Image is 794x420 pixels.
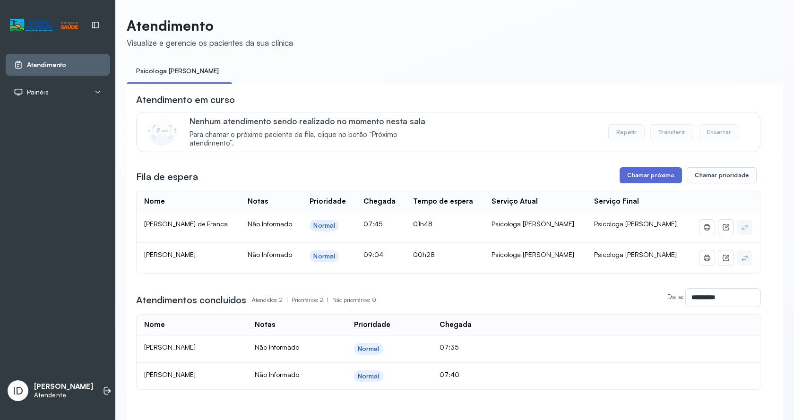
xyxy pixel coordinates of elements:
p: Atendente [34,391,93,399]
div: Notas [248,197,268,206]
span: 07:40 [440,370,459,378]
span: | [327,296,328,303]
div: Normal [313,252,335,260]
p: Não prioritários: 0 [332,293,376,307]
span: 01h48 [413,220,432,228]
span: Não Informado [255,370,299,378]
div: Chegada [363,197,396,206]
div: Visualize e gerencie os pacientes da sua clínica [127,38,293,48]
div: Psicologa [PERSON_NAME] [492,250,579,259]
button: Encerrar [699,124,739,140]
h3: Fila de espera [136,170,198,183]
p: [PERSON_NAME] [34,382,93,391]
h3: Atendimento em curso [136,93,235,106]
div: Normal [358,345,380,353]
span: 07:35 [440,343,458,351]
label: Data: [667,292,684,300]
div: Normal [358,372,380,380]
div: Prioridade [354,320,390,329]
span: [PERSON_NAME] [144,370,196,378]
span: 07:45 [363,220,382,228]
p: Atendimento [127,17,293,34]
img: Logotipo do estabelecimento [10,17,78,33]
div: Prioridade [310,197,346,206]
div: Tempo de espera [413,197,473,206]
p: Atendidos: 2 [252,293,292,307]
span: [PERSON_NAME] de Franca [144,220,228,228]
div: Psicologa [PERSON_NAME] [492,220,579,228]
span: 00h28 [413,250,435,258]
span: Atendimento [27,61,66,69]
a: Psicologa [PERSON_NAME] [127,63,228,79]
div: Normal [313,222,335,230]
div: Serviço Atual [492,197,538,206]
span: Não Informado [248,250,292,258]
p: Nenhum atendimento sendo realizado no momento nesta sala [190,116,440,126]
p: Prioritários: 2 [292,293,332,307]
span: Painéis [27,88,49,96]
h3: Atendimentos concluídos [136,293,246,307]
span: Para chamar o próximo paciente da fila, clique no botão “Próximo atendimento”. [190,130,440,148]
span: Psicologa [PERSON_NAME] [594,220,677,228]
span: [PERSON_NAME] [144,343,196,351]
a: Atendimento [14,60,102,69]
span: [PERSON_NAME] [144,250,196,258]
div: Notas [255,320,275,329]
img: Imagem de CalloutCard [148,117,176,146]
span: Não Informado [248,220,292,228]
button: Chamar próximo [620,167,682,183]
div: Serviço Final [594,197,639,206]
span: 09:04 [363,250,383,258]
div: Nome [144,197,165,206]
button: Repetir [608,124,645,140]
span: | [286,296,288,303]
button: Transferir [650,124,693,140]
button: Chamar prioridade [687,167,757,183]
div: Chegada [440,320,472,329]
span: Não Informado [255,343,299,351]
div: Nome [144,320,165,329]
span: Psicologa [PERSON_NAME] [594,250,677,258]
